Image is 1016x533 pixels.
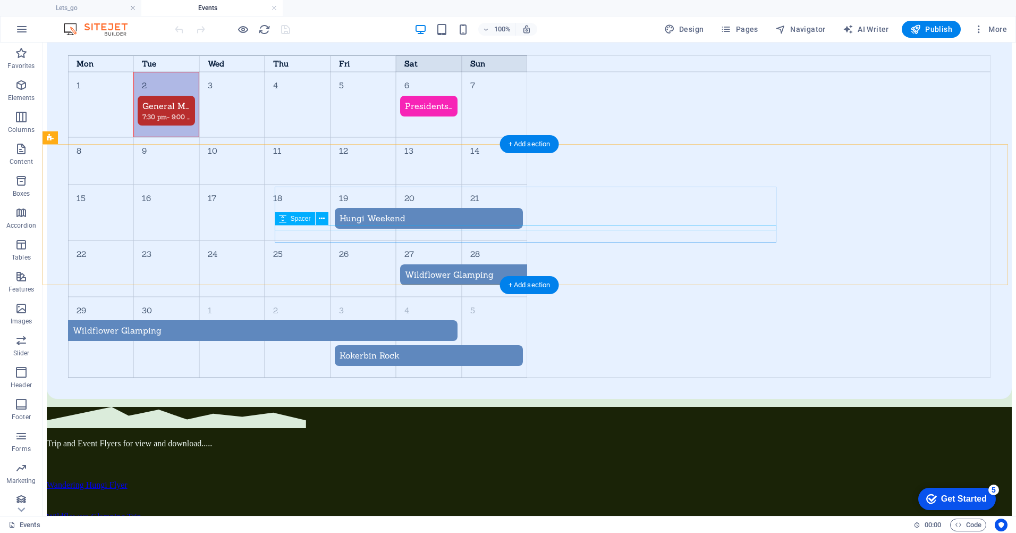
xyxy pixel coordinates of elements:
div: + Add section [500,276,559,294]
p: Slider [13,349,30,357]
button: Design [660,21,708,38]
p: Favorites [7,62,35,70]
h6: 100% [494,23,511,36]
p: Elements [8,94,35,102]
div: + Add section [500,135,559,153]
p: Features [9,285,34,294]
button: AI Writer [839,21,893,38]
i: On resize automatically adjust zoom level to fit chosen device. [522,24,531,34]
p: Footer [12,413,31,421]
h6: Session time [913,519,942,531]
p: Boxes [13,189,30,198]
p: Columns [8,126,35,134]
div: 5 [76,2,87,13]
button: Publish [902,21,961,38]
button: 100% [478,23,516,36]
span: Code [955,519,981,531]
img: Editor Logo [61,23,141,36]
p: Tables [12,253,31,262]
p: Images [11,317,32,326]
span: AI Writer [843,24,889,35]
span: Pages [721,24,758,35]
p: Accordion [6,221,36,230]
span: 00 00 [925,519,941,531]
button: reload [258,23,270,36]
span: Design [664,24,704,35]
button: More [969,21,1011,38]
p: Header [11,381,32,389]
a: Click to cancel selection. Double-click to open Pages [9,519,40,531]
button: Usercentrics [995,519,1007,531]
span: Spacer [291,215,311,222]
p: Forms [12,445,31,453]
h4: Events [141,2,283,14]
i: Reload page [258,23,270,36]
span: Navigator [775,24,826,35]
p: Marketing [6,477,36,485]
div: Get Started 5 items remaining, 0% complete [6,5,83,28]
button: Pages [716,21,762,38]
button: Click here to leave preview mode and continue editing [236,23,249,36]
button: Code [950,519,986,531]
span: Publish [910,24,952,35]
p: Content [10,157,33,166]
span: More [973,24,1007,35]
div: Design (Ctrl+Alt+Y) [660,21,708,38]
span: : [932,521,934,529]
div: Get Started [29,12,74,21]
button: Navigator [771,21,830,38]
